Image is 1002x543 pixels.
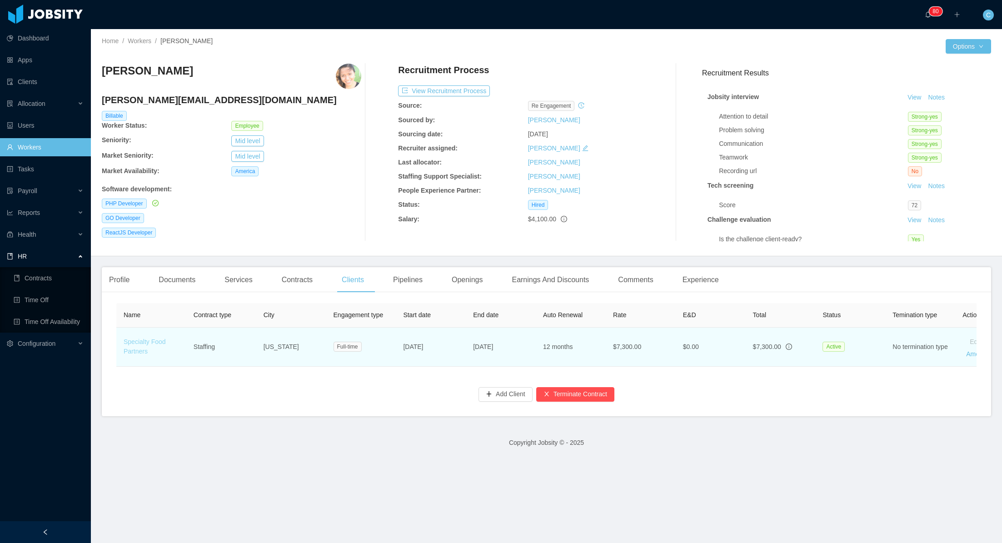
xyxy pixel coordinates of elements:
[398,87,490,95] a: icon: exportView Recruitment Process
[954,11,960,18] i: icon: plus
[398,201,419,208] b: Status:
[155,37,157,45] span: /
[14,269,84,287] a: icon: bookContracts
[528,130,548,138] span: [DATE]
[719,112,908,121] div: Attention to detail
[18,209,40,216] span: Reports
[962,335,988,349] button: Edit
[124,311,140,319] span: Name
[473,311,499,319] span: End date
[543,311,583,319] span: Auto Renewal
[753,343,781,350] span: $7,300.00
[398,187,481,194] b: People Experience Partner:
[102,167,160,174] b: Market Availability:
[904,94,924,101] a: View
[702,67,991,79] h3: Recruitment Results
[7,138,84,156] a: icon: userWorkers
[398,159,442,166] b: Last allocator:
[7,253,13,259] i: icon: book
[786,344,792,350] span: info-circle
[908,139,942,149] span: Strong-yes
[708,182,754,189] strong: Tech screening
[962,311,983,319] span: Actions
[18,187,37,194] span: Payroll
[231,166,259,176] span: America
[398,64,489,76] h4: Recruitment Process
[528,215,556,223] span: $4,100.00
[528,116,580,124] a: [PERSON_NAME]
[606,328,676,367] td: $7,300.00
[18,253,27,260] span: HR
[102,37,119,45] a: Home
[398,102,422,109] b: Source:
[925,11,931,18] i: icon: bell
[194,311,231,319] span: Contract type
[444,267,490,293] div: Openings
[908,200,921,210] span: 72
[102,185,172,193] b: Software development :
[582,145,588,151] i: icon: edit
[536,328,606,367] td: 12 months
[256,328,326,367] td: [US_STATE]
[14,291,84,309] a: icon: profileTime Off
[7,188,13,194] i: icon: file-protect
[160,37,213,45] span: [PERSON_NAME]
[102,199,147,209] span: PHP Developer
[7,340,13,347] i: icon: setting
[403,311,431,319] span: Start date
[102,111,127,121] span: Billable
[102,213,144,223] span: GO Developer
[7,29,84,47] a: icon: pie-chartDashboard
[18,231,36,238] span: Health
[398,173,482,180] b: Staffing Support Specialist:
[150,199,159,207] a: icon: check-circle
[675,267,726,293] div: Experience
[398,215,419,223] b: Salary:
[14,313,84,331] a: icon: profileTime Off Availability
[7,209,13,216] i: icon: line-chart
[7,160,84,178] a: icon: profileTasks
[7,231,13,238] i: icon: medicine-box
[613,311,627,319] span: Rate
[946,39,991,54] button: Optionsicon: down
[708,216,771,223] strong: Challenge evaluation
[986,10,991,20] span: C
[561,216,567,222] span: info-circle
[908,234,924,244] span: Yes
[929,7,942,16] sup: 80
[217,267,259,293] div: Services
[528,173,580,180] a: [PERSON_NAME]
[528,101,575,111] span: re engagement
[334,267,371,293] div: Clients
[102,64,193,78] h3: [PERSON_NAME]
[719,166,908,176] div: Recording url
[908,125,942,135] span: Strong-yes
[932,7,936,16] p: 8
[194,343,215,350] span: Staffing
[122,37,124,45] span: /
[504,267,596,293] div: Earnings And Discounts
[528,200,548,210] span: Hired
[102,267,137,293] div: Profile
[611,267,660,293] div: Comments
[823,342,845,352] span: Active
[403,343,423,350] span: [DATE]
[18,340,55,347] span: Configuration
[823,311,841,319] span: Status
[892,311,937,319] span: Temination type
[479,387,533,402] button: icon: plusAdd Client
[386,267,430,293] div: Pipelines
[152,200,159,206] i: icon: check-circle
[274,267,320,293] div: Contracts
[936,7,939,16] p: 0
[528,144,580,152] a: [PERSON_NAME]
[102,152,154,159] b: Market Seniority:
[528,187,580,194] a: [PERSON_NAME]
[924,215,948,226] button: Notes
[719,125,908,135] div: Problem solving
[398,144,458,152] b: Recruiter assigned:
[708,93,759,100] strong: Jobsity interview
[473,343,493,350] span: [DATE]
[683,343,699,350] span: $0.00
[536,387,614,402] button: icon: closeTerminate Contract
